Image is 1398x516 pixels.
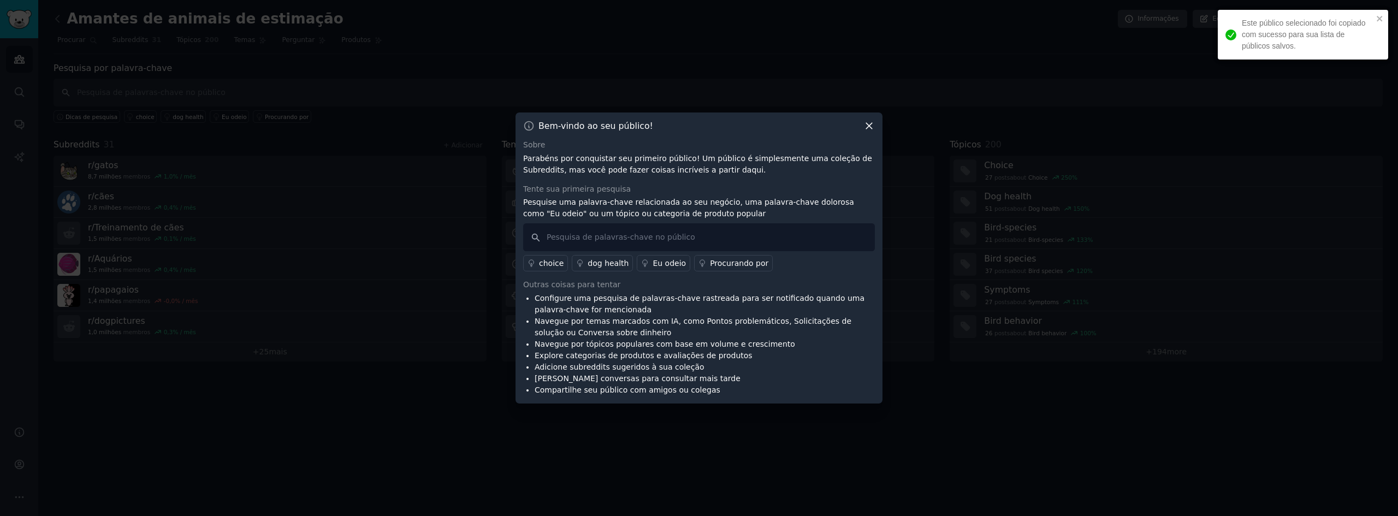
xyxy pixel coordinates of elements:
[535,363,704,371] font: Adicione subreddits sugeridos à sua coleção
[637,255,690,271] a: Eu odeio
[523,198,854,218] font: Pesquise uma palavra-chave relacionada ao seu negócio, uma palavra-chave dolorosa como "Eu odeio"...
[1376,14,1384,23] button: fechar
[523,255,568,271] a: choice
[535,351,753,360] font: Explore categorias de produtos e avaliações de produtos
[535,374,741,383] font: [PERSON_NAME] conversas para consultar mais tarde
[653,259,686,268] font: Eu odeio
[588,258,629,269] div: dog health
[535,294,864,314] font: Configure uma pesquisa de palavras-chave rastreada para ser notificado quando uma palavra-chave f...
[694,255,773,271] a: Procurando por
[710,259,768,268] font: Procurando por
[572,255,633,271] a: dog health
[535,317,851,337] font: Navegue por temas marcados com IA, como Pontos problemáticos, Solicitações de solução ou Conversa...
[535,385,720,394] font: Compartilhe seu público com amigos ou colegas
[535,340,795,348] font: Navegue por tópicos populares com base em volume e crescimento
[523,280,620,289] font: Outras coisas para tentar
[538,121,653,131] font: Bem-vindo ao seu público!
[523,140,545,149] font: Sobre
[523,185,631,193] font: Tente sua primeira pesquisa
[539,258,564,269] div: choice
[523,223,875,251] input: Pesquisa de palavras-chave no público
[523,154,872,174] font: Parabéns por conquistar seu primeiro público! Um público é simplesmente uma coleção de Subreddits...
[1242,19,1366,50] font: Este público selecionado foi copiado com sucesso para sua lista de públicos salvos.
